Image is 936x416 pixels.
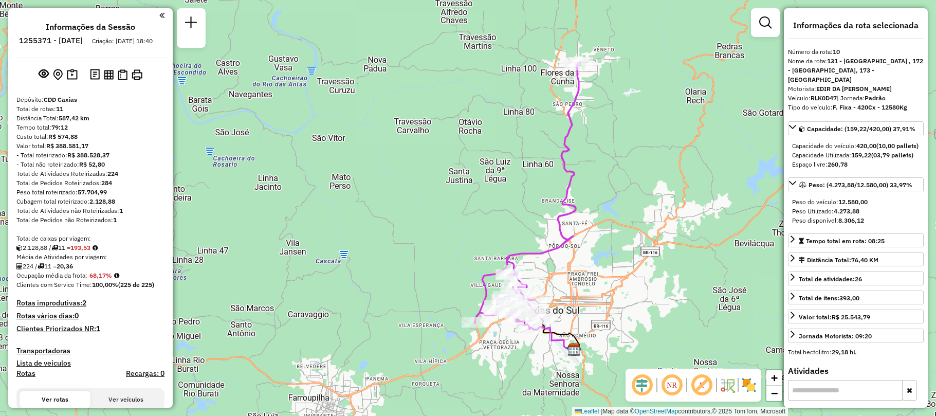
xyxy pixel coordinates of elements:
div: Total de Pedidos Roteirizados: [16,178,164,188]
span: Tempo total em rota: 08:25 [806,237,885,245]
strong: 393,00 [839,294,859,302]
span: Clientes com Service Time: [16,281,92,288]
strong: F. Fixa - 420Cx - 12580Kg [833,103,907,111]
button: Imprimir Rotas [130,67,144,82]
strong: RLK0D47 [811,94,837,102]
strong: (03,79 pallets) [871,151,913,159]
strong: 12.580,00 [838,198,868,206]
strong: 159,22 [851,151,871,159]
span: Total de atividades: [799,275,862,283]
h4: Atividades [788,366,924,376]
strong: R$ 52,80 [79,160,105,168]
em: Média calculada utilizando a maior ocupação (%Peso ou %Cubagem) de cada rota da sessão. Rotas cro... [114,273,119,279]
strong: 2 [82,298,86,308]
strong: 79:12 [51,123,68,131]
div: Espaço livre: [792,160,920,169]
img: CDD Caxias [567,343,581,356]
span: 76,40 KM [851,256,878,264]
div: Tipo do veículo: [788,103,924,112]
div: Depósito: [16,95,164,104]
a: Jornada Motorista: 09:20 [788,329,924,342]
a: Zoom out [766,386,782,401]
img: ZUMPY [566,342,580,355]
span: Capacidade: (159,22/420,00) 37,91% [807,125,915,133]
div: Capacidade do veículo: [792,141,920,151]
strong: R$ 574,88 [48,133,78,140]
div: Total de Atividades não Roteirizadas: [16,206,164,215]
strong: 260,78 [828,160,848,168]
button: Exibir sessão original [36,66,51,83]
div: Criação: [DATE] 18:40 [88,37,157,46]
strong: 57.704,99 [78,188,107,196]
a: Rotas [16,369,35,378]
button: Ver veículos [90,391,161,408]
i: Total de Atividades [16,263,23,269]
a: Nova sessão e pesquisa [181,12,201,35]
div: Número da rota: [788,47,924,57]
div: Jornada Motorista: 09:20 [799,332,872,341]
img: Exibir/Ocultar setores [741,377,757,393]
div: Total de Pedidos não Roteirizados: [16,215,164,225]
div: Total de itens: [799,294,859,303]
strong: 0 [75,311,79,320]
button: Painel de Sugestão [65,67,80,83]
div: Map data © contributors,© 2025 TomTom, Microsoft [572,407,788,416]
div: Capacidade Utilizada: [792,151,920,160]
span: | [601,408,602,415]
div: Total de caixas por viagem: [16,234,164,243]
strong: (225 de 225) [118,281,154,288]
div: Peso total roteirizado: [16,188,164,197]
strong: CDD Caxias [44,96,77,103]
button: Ver rotas [20,391,90,408]
div: 224 / 11 = [16,262,164,271]
strong: 420,00 [856,142,876,150]
img: Fluxo de ruas [719,377,736,393]
strong: 131 - [GEOGRAPHIC_DATA] , 172 - [GEOGRAPHIC_DATA], 173 - [GEOGRAPHIC_DATA] [788,57,923,83]
strong: 1 [119,207,123,214]
strong: 193,53 [70,244,90,251]
h4: Informações da Sessão [46,22,135,32]
div: Custo total: [16,132,164,141]
span: | Jornada: [837,94,886,102]
a: Exibir filtros [755,12,776,33]
div: Tempo total: [16,123,164,132]
div: Peso disponível: [792,216,920,225]
strong: 4.273,88 [834,207,859,215]
i: Total de rotas [38,263,44,269]
a: Valor total:R$ 25.543,79 [788,310,924,323]
strong: 2.128,88 [89,197,115,205]
span: Ocultar deslocamento [630,373,654,397]
button: Visualizar Romaneio [116,67,130,82]
strong: 1 [96,324,100,333]
div: Capacidade: (159,22/420,00) 37,91% [788,137,924,173]
span: Peso: (4.273,88/12.580,00) 33,97% [809,181,912,189]
a: Distância Total:76,40 KM [788,252,924,266]
a: Clique aqui para minimizar o painel [159,9,164,21]
span: Exibir rótulo [689,373,714,397]
span: − [771,387,778,400]
div: Peso: (4.273,88/12.580,00) 33,97% [788,193,924,229]
div: Distância Total: [16,114,164,123]
strong: 26 [855,275,862,283]
div: - Total roteirizado: [16,151,164,160]
i: Total de rotas [51,245,58,251]
a: Peso: (4.273,88/12.580,00) 33,97% [788,177,924,191]
strong: 29,18 hL [832,348,856,356]
strong: (10,00 pallets) [876,142,919,150]
a: Total de atividades:26 [788,272,924,285]
h4: Transportadoras [16,347,164,355]
strong: EDIR DA [PERSON_NAME] [816,85,892,93]
div: Total de Atividades Roteirizadas: [16,169,164,178]
i: Cubagem total roteirizado [16,245,23,251]
div: Distância Total: [799,256,878,265]
button: Logs desbloquear sessão [88,67,102,83]
strong: R$ 25.543,79 [832,313,870,321]
div: Veículo: [788,94,924,103]
strong: 100,00% [92,281,118,288]
strong: R$ 388.528,37 [67,151,109,159]
a: Total de itens:393,00 [788,291,924,304]
strong: 20,36 [57,262,73,270]
strong: 284 [101,179,112,187]
strong: 11 [56,105,63,113]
